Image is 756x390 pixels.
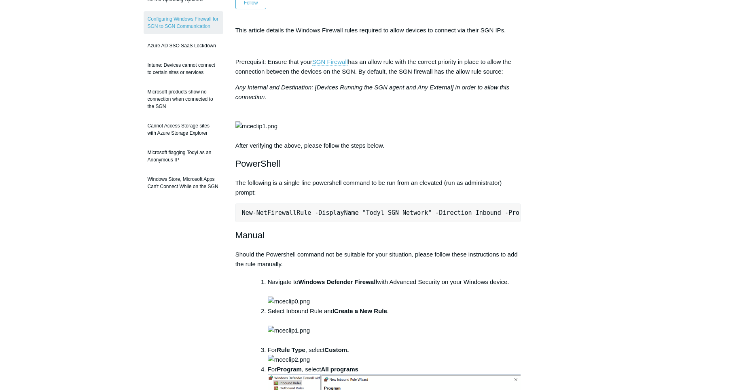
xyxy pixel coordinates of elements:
p: The following is a single line powershell command to be run from an elevated (run as administrato... [235,178,521,197]
img: mceclip0.png [268,297,310,306]
a: Intune: Devices cannot connect to certain sites or services [144,57,223,80]
img: mceclip1.png [235,121,277,131]
strong: All programs [321,366,358,373]
h2: Manual [235,228,521,242]
em: Any Internal and Destination: [Devices Running the SGN agent and Any External] in order to allow ... [235,84,509,100]
p: This article details the Windows Firewall rules required to allow devices to connect via their SG... [235,25,521,35]
strong: Windows Defender Firewall [299,278,377,285]
a: Cannot Access Storage sites with Azure Storage Explorer [144,118,223,141]
h2: PowerShell [235,157,521,171]
img: mceclip1.png [268,326,310,335]
a: Configuring Windows Firewall for SGN to SGN Communication [144,11,223,34]
strong: Custom. [324,346,349,353]
pre: New-NetFirewallRule -DisplayName "Todyl SGN Network" -Direction Inbound -Program Any -LocalAddres... [235,203,521,222]
a: Microsoft flagging Todyl as an Anonymous IP [144,145,223,167]
img: mceclip2.png [268,355,310,365]
li: For , select [268,345,521,365]
a: SGN Firewall [312,58,348,66]
a: Windows Store, Microsoft Apps Can't Connect While on the SGN [144,172,223,194]
a: Azure AD SSO SaaS Lockdown [144,38,223,53]
strong: Program [277,366,302,373]
li: Select Inbound Rule and . [268,306,521,345]
p: Should the Powershell command not be suitable for your situation, please follow these instruction... [235,250,521,269]
strong: Create a New Rule [334,307,387,314]
p: Prerequisit: Ensure that your has an allow rule with the correct priority in place to allow the c... [235,57,521,76]
strong: Rule Type [277,346,305,353]
a: Microsoft products show no connection when connected to the SGN [144,84,223,114]
li: Navigate to with Advanced Security on your Windows device. [268,277,521,306]
p: After verifying the above, please follow the steps below. [235,83,521,150]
